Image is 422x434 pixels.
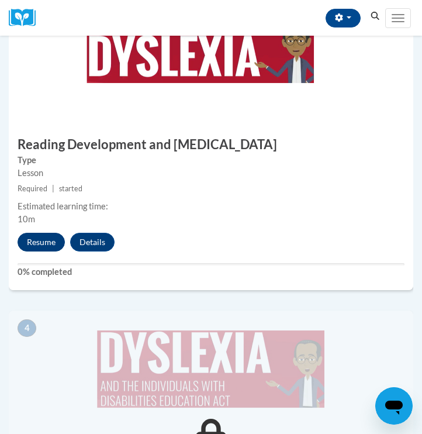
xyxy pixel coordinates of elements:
[18,233,65,252] button: Resume
[326,9,361,27] button: Account Settings
[18,266,404,278] label: 0% completed
[59,184,82,193] span: started
[375,387,413,425] iframe: Button to launch messaging window
[18,184,47,193] span: Required
[9,9,44,27] img: Logo brand
[18,154,404,167] label: Type
[70,233,115,252] button: Details
[9,311,413,428] img: Course Image
[9,9,44,27] a: Cox Campus
[18,214,35,224] span: 10m
[366,9,384,23] button: Search
[9,136,413,154] h3: Reading Development and [MEDICAL_DATA]
[18,319,36,337] span: 4
[9,6,413,123] img: Course Image
[52,184,54,193] span: |
[18,167,404,180] div: Lesson
[18,200,404,213] div: Estimated learning time:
